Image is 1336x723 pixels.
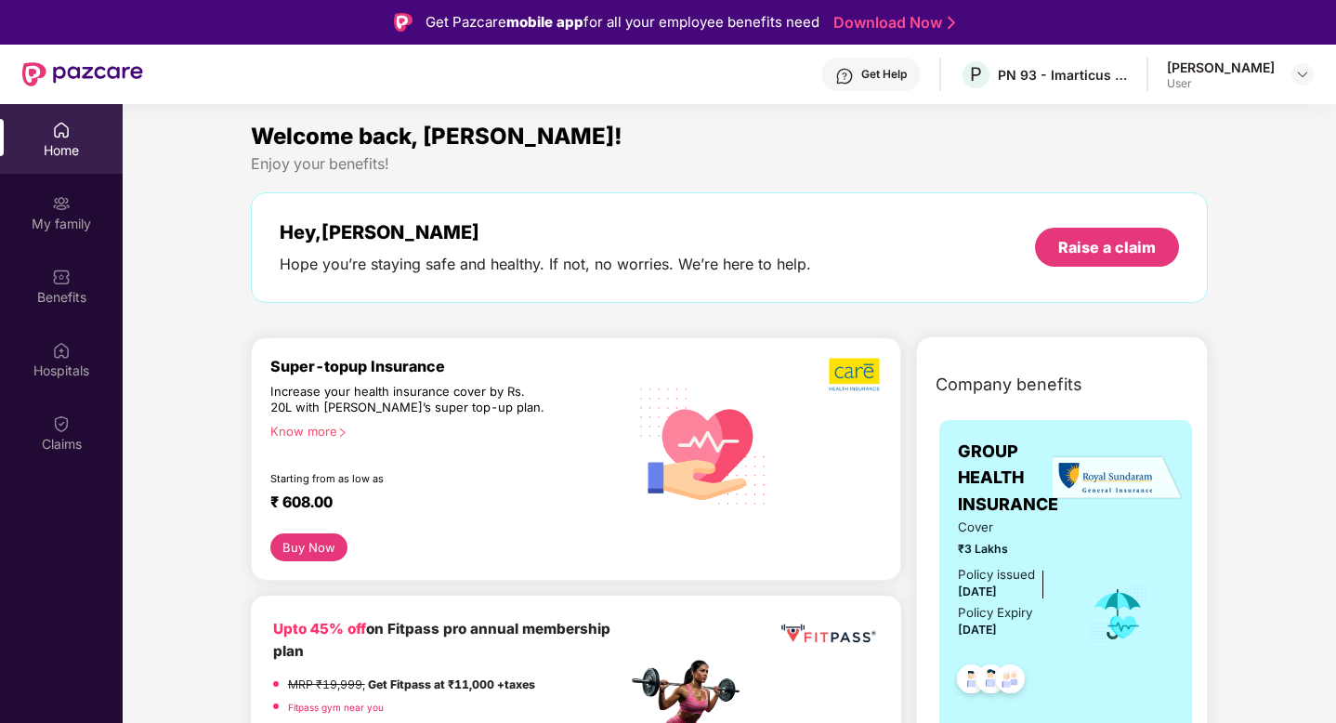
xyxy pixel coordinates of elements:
[288,677,365,691] del: MRP ₹19,999,
[273,620,610,660] b: on Fitpass pro annual membership plan
[958,623,997,637] span: [DATE]
[778,618,879,650] img: fppp.png
[273,620,366,638] b: Upto 45% off
[394,13,413,32] img: Logo
[368,677,535,691] strong: Get Fitpass at ₹11,000 +taxes
[288,702,384,713] a: Fitpass gym near you
[280,221,811,243] div: Hey, [PERSON_NAME]
[948,13,955,33] img: Stroke
[270,384,547,416] div: Increase your health insurance cover by Rs. 20L with [PERSON_NAME]’s super top-up plan.
[426,11,819,33] div: Get Pazcare for all your employee benefits need
[835,67,854,85] img: svg+xml;base64,PHN2ZyBpZD0iSGVscC0zMngzMiIgeG1sbnM9Imh0dHA6Ly93d3cudzMub3JnLzIwMDAvc3ZnIiB3aWR0aD...
[833,13,950,33] a: Download Now
[1058,237,1156,257] div: Raise a claim
[949,659,994,704] img: svg+xml;base64,PHN2ZyB4bWxucz0iaHR0cDovL3d3dy53My5vcmcvMjAwMC9zdmciIHdpZHRoPSI0OC45NDMiIGhlaWdodD...
[958,439,1063,518] span: GROUP HEALTH INSURANCE
[52,414,71,433] img: svg+xml;base64,PHN2ZyBpZD0iQ2xhaW0iIHhtbG5zPSJodHRwOi8vd3d3LnczLm9yZy8yMDAwL3N2ZyIgd2lkdGg9IjIwIi...
[958,585,997,598] span: [DATE]
[958,565,1035,585] div: Policy issued
[968,659,1014,704] img: svg+xml;base64,PHN2ZyB4bWxucz0iaHR0cDovL3d3dy53My5vcmcvMjAwMC9zdmciIHdpZHRoPSI0OC45NDMiIGhlaWdodD...
[861,67,907,82] div: Get Help
[251,123,622,150] span: Welcome back, [PERSON_NAME]!
[270,424,616,437] div: Know more
[251,154,1209,174] div: Enjoy your benefits!
[970,63,982,85] span: P
[998,66,1128,84] div: PN 93 - Imarticus Learning Private Limited
[1088,584,1148,645] img: icon
[829,357,882,392] img: b5dec4f62d2307b9de63beb79f102df3.png
[958,518,1063,537] span: Cover
[936,372,1082,398] span: Company benefits
[1167,76,1275,91] div: User
[627,367,780,522] img: svg+xml;base64,PHN2ZyB4bWxucz0iaHR0cDovL3d3dy53My5vcmcvMjAwMC9zdmciIHhtbG5zOnhsaW5rPSJodHRwOi8vd3...
[506,13,583,31] strong: mobile app
[270,493,609,515] div: ₹ 608.00
[270,533,347,561] button: Buy Now
[1053,455,1183,501] img: insurerLogo
[1167,59,1275,76] div: [PERSON_NAME]
[280,255,811,274] div: Hope you’re staying safe and healthy. If not, no worries. We’re here to help.
[52,341,71,360] img: svg+xml;base64,PHN2ZyBpZD0iSG9zcGl0YWxzIiB4bWxucz0iaHR0cDovL3d3dy53My5vcmcvMjAwMC9zdmciIHdpZHRoPS...
[52,194,71,213] img: svg+xml;base64,PHN2ZyB3aWR0aD0iMjAiIGhlaWdodD0iMjAiIHZpZXdCb3g9IjAgMCAyMCAyMCIgZmlsbD0ibm9uZSIgeG...
[988,659,1033,704] img: svg+xml;base64,PHN2ZyB4bWxucz0iaHR0cDovL3d3dy53My5vcmcvMjAwMC9zdmciIHdpZHRoPSI0OC45NDMiIGhlaWdodD...
[337,427,347,438] span: right
[270,357,627,375] div: Super-topup Insurance
[52,268,71,286] img: svg+xml;base64,PHN2ZyBpZD0iQmVuZWZpdHMiIHhtbG5zPSJodHRwOi8vd3d3LnczLm9yZy8yMDAwL3N2ZyIgd2lkdGg9Ij...
[958,540,1063,558] span: ₹3 Lakhs
[22,62,143,86] img: New Pazcare Logo
[270,472,548,485] div: Starting from as low as
[958,603,1032,623] div: Policy Expiry
[1295,67,1310,82] img: svg+xml;base64,PHN2ZyBpZD0iRHJvcGRvd24tMzJ4MzIiIHhtbG5zPSJodHRwOi8vd3d3LnczLm9yZy8yMDAwL3N2ZyIgd2...
[52,121,71,139] img: svg+xml;base64,PHN2ZyBpZD0iSG9tZSIgeG1sbnM9Imh0dHA6Ly93d3cudzMub3JnLzIwMDAvc3ZnIiB3aWR0aD0iMjAiIG...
